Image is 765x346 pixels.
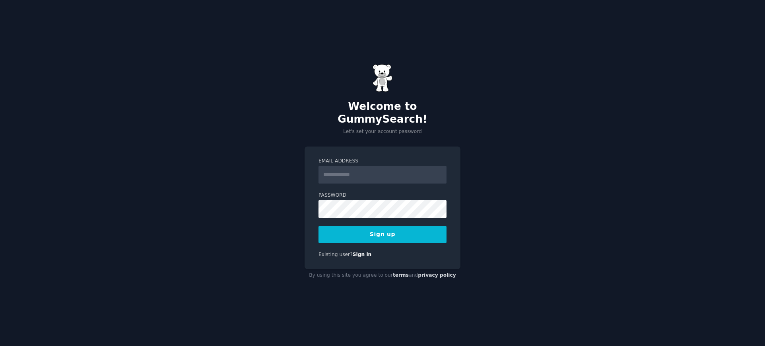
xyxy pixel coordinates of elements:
[353,252,372,257] a: Sign in
[305,269,460,282] div: By using this site you agree to our and
[305,128,460,135] p: Let's set your account password
[373,64,392,92] img: Gummy Bear
[318,226,447,243] button: Sign up
[318,192,447,199] label: Password
[318,158,447,165] label: Email Address
[418,272,456,278] a: privacy policy
[305,100,460,125] h2: Welcome to GummySearch!
[393,272,409,278] a: terms
[318,252,353,257] span: Existing user?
